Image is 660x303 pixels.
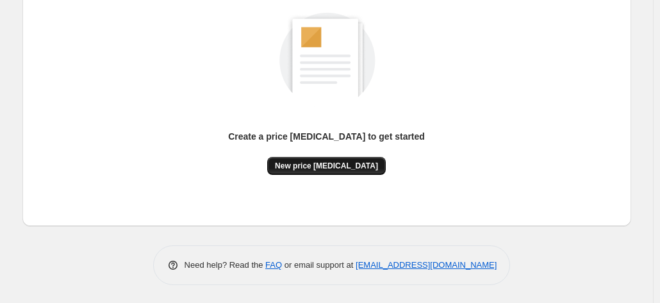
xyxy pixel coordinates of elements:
p: Create a price [MEDICAL_DATA] to get started [228,130,425,143]
a: FAQ [265,260,282,270]
span: or email support at [282,260,356,270]
button: New price [MEDICAL_DATA] [267,157,386,175]
span: Need help? Read the [185,260,266,270]
span: New price [MEDICAL_DATA] [275,161,378,171]
a: [EMAIL_ADDRESS][DOMAIN_NAME] [356,260,497,270]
